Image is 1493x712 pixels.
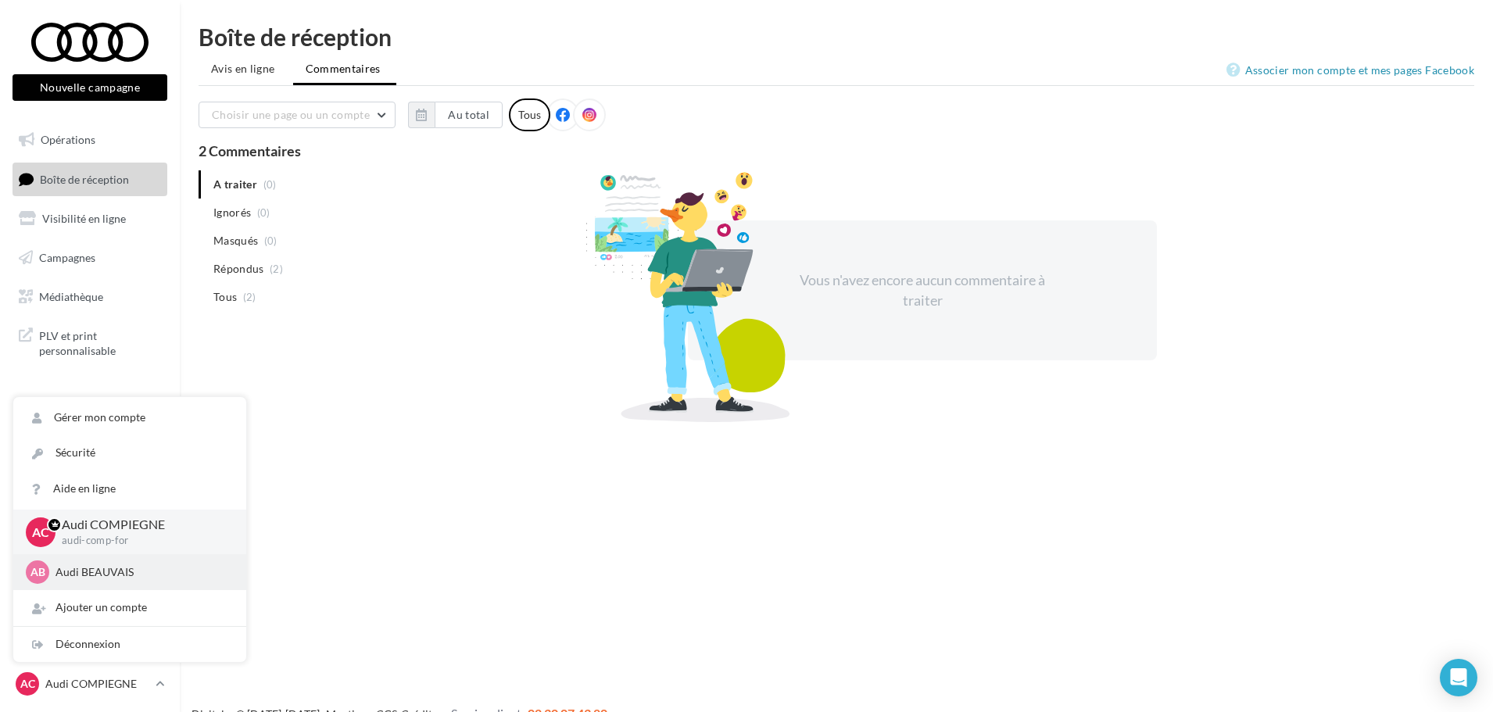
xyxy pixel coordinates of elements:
[9,123,170,156] a: Opérations
[13,590,246,625] div: Ajouter un compte
[211,61,275,77] span: Avis en ligne
[62,516,221,534] p: Audi COMPIEGNE
[1226,61,1474,80] a: Associer mon compte et mes pages Facebook
[212,108,370,121] span: Choisir une page ou un compte
[264,234,277,247] span: (0)
[13,74,167,101] button: Nouvelle campagne
[13,669,167,699] a: AC Audi COMPIEGNE
[39,289,103,302] span: Médiathèque
[13,400,246,435] a: Gérer mon compte
[9,202,170,235] a: Visibilité en ligne
[199,102,396,128] button: Choisir une page ou un compte
[257,206,270,219] span: (0)
[13,471,246,506] a: Aide en ligne
[213,261,264,277] span: Répondus
[435,102,503,128] button: Au total
[199,25,1474,48] div: Boîte de réception
[270,263,283,275] span: (2)
[41,133,95,146] span: Opérations
[13,627,246,662] div: Déconnexion
[9,163,170,196] a: Boîte de réception
[199,144,1474,158] div: 2 Commentaires
[509,98,550,131] div: Tous
[45,676,149,692] p: Audi COMPIEGNE
[243,291,256,303] span: (2)
[32,523,49,541] span: AC
[39,251,95,264] span: Campagnes
[39,325,161,359] span: PLV et print personnalisable
[30,564,45,580] span: AB
[213,205,251,220] span: Ignorés
[788,270,1057,310] div: Vous n'avez encore aucun commentaire à traiter
[9,242,170,274] a: Campagnes
[9,319,170,365] a: PLV et print personnalisable
[55,564,227,580] p: Audi BEAUVAIS
[213,233,258,249] span: Masqués
[40,172,129,185] span: Boîte de réception
[408,102,503,128] button: Au total
[213,289,237,305] span: Tous
[20,676,35,692] span: AC
[1440,659,1477,696] div: Open Intercom Messenger
[42,212,126,225] span: Visibilité en ligne
[9,281,170,313] a: Médiathèque
[13,435,246,470] a: Sécurité
[62,534,221,548] p: audi-comp-for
